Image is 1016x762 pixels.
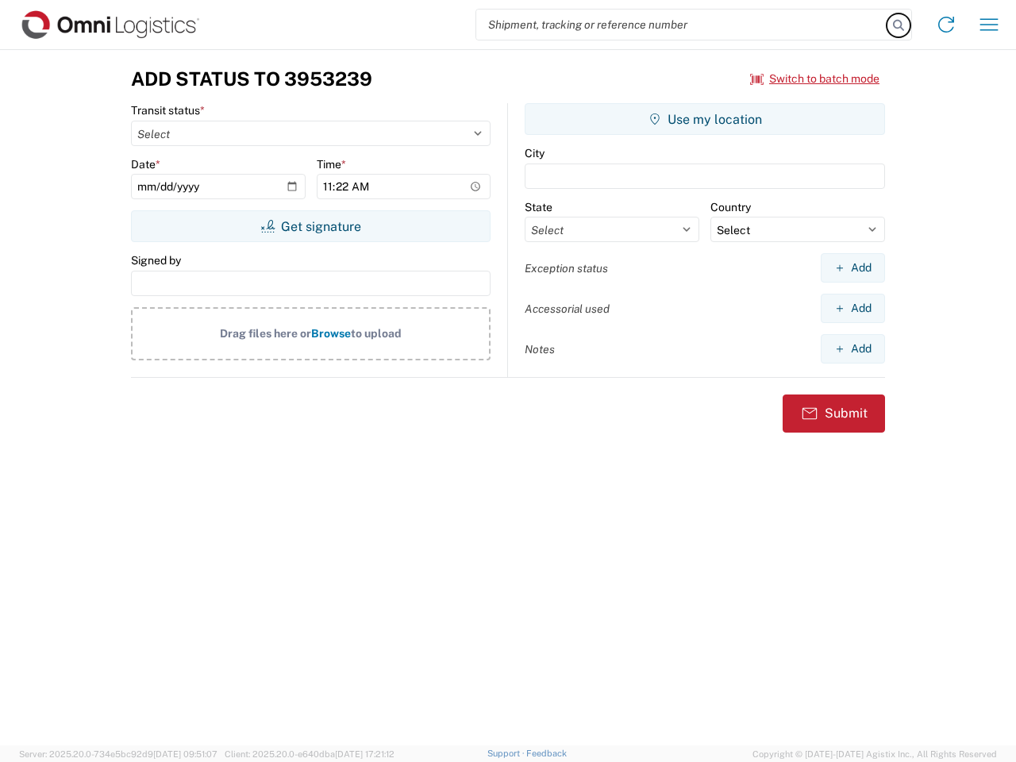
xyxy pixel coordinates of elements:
[153,749,217,759] span: [DATE] 09:51:07
[526,749,567,758] a: Feedback
[476,10,887,40] input: Shipment, tracking or reference number
[821,294,885,323] button: Add
[311,327,351,340] span: Browse
[525,302,610,316] label: Accessorial used
[131,253,181,267] label: Signed by
[19,749,217,759] span: Server: 2025.20.0-734e5bc92d9
[131,210,491,242] button: Get signature
[225,749,394,759] span: Client: 2025.20.0-e640dba
[821,253,885,283] button: Add
[710,200,751,214] label: Country
[750,66,879,92] button: Switch to batch mode
[525,200,552,214] label: State
[752,747,997,761] span: Copyright © [DATE]-[DATE] Agistix Inc., All Rights Reserved
[317,157,346,171] label: Time
[525,103,885,135] button: Use my location
[335,749,394,759] span: [DATE] 17:21:12
[131,103,205,117] label: Transit status
[131,157,160,171] label: Date
[525,146,545,160] label: City
[131,67,372,90] h3: Add Status to 3953239
[821,334,885,364] button: Add
[351,327,402,340] span: to upload
[220,327,311,340] span: Drag files here or
[487,749,527,758] a: Support
[525,342,555,356] label: Notes
[525,261,608,275] label: Exception status
[783,394,885,433] button: Submit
